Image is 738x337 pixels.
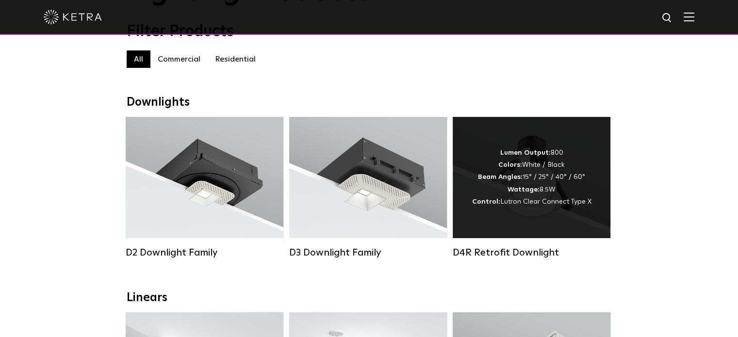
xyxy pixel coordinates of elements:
[126,117,283,258] a: D2 Downlight Family Lumen Output:1200Colors:White / Black / Gloss Black / Silver / Bronze / Silve...
[472,147,591,208] div: 800 White / Black 15° / 25° / 40° / 60° 8.5W
[498,161,522,168] strong: Colors:
[661,12,673,24] img: search icon
[289,247,447,258] div: D3 Downlight Family
[472,198,500,205] strong: Control:
[453,247,610,258] div: D4R Retrofit Downlight
[453,117,610,258] a: D4R Retrofit Downlight Lumen Output:800Colors:White / BlackBeam Angles:15° / 25° / 40° / 60°Watta...
[44,10,102,24] img: ketra-logo-2019-white
[208,50,263,68] label: Residential
[127,96,612,110] div: Downlights
[289,117,447,258] a: D3 Downlight Family Lumen Output:700 / 900 / 1100Colors:White / Black / Silver / Bronze / Paintab...
[127,50,150,68] label: All
[508,186,540,193] strong: Wattage:
[478,174,523,180] strong: Beam Angles:
[500,198,591,205] span: Lutron Clear Connect Type X
[127,291,612,305] div: Linears
[500,149,551,156] strong: Lumen Output:
[684,12,694,21] img: Hamburger%20Nav.svg
[126,247,283,258] div: D2 Downlight Family
[150,50,208,68] label: Commercial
